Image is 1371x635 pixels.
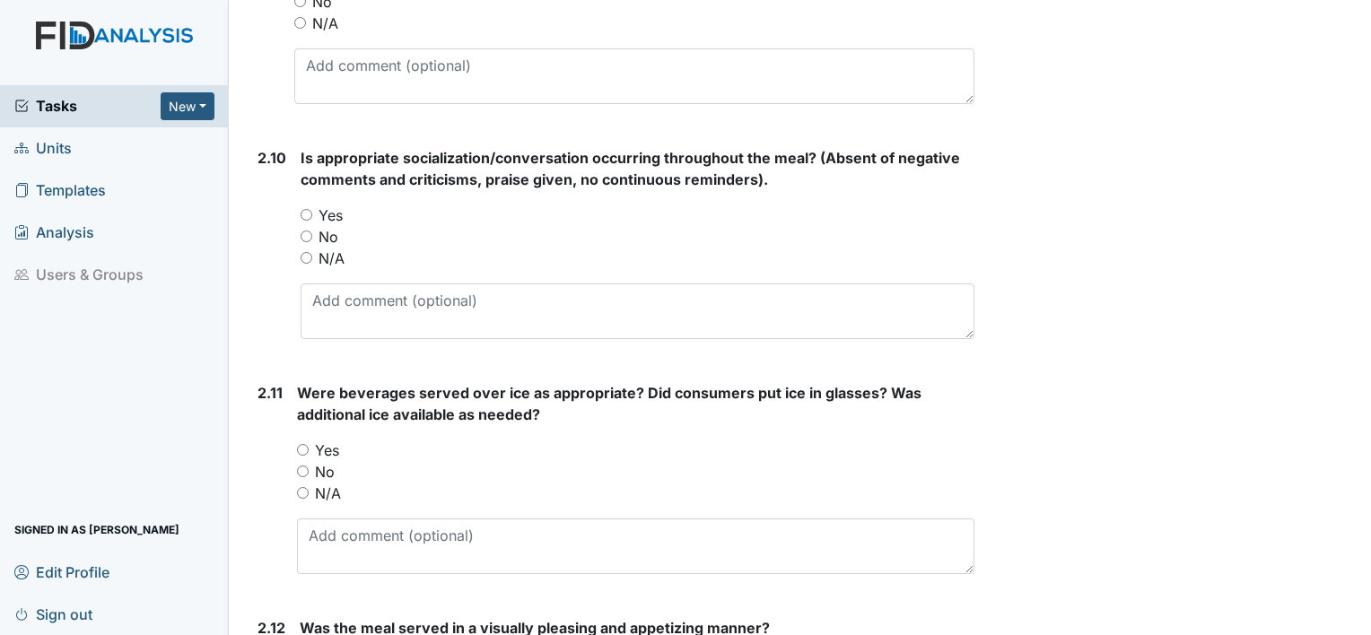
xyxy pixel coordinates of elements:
label: 2.11 [258,382,283,404]
label: No [315,461,335,483]
label: N/A [315,483,341,504]
input: Yes [297,444,309,456]
input: No [297,465,309,477]
span: Units [14,135,72,162]
label: No [319,226,338,248]
span: Sign out [14,600,92,628]
input: N/A [294,17,306,29]
label: N/A [319,248,345,269]
span: Edit Profile [14,558,109,586]
input: Yes [301,209,312,221]
input: N/A [297,487,309,499]
label: Yes [319,204,343,226]
span: Signed in as [PERSON_NAME] [14,516,179,544]
span: Templates [14,177,106,204]
label: N/A [312,13,338,34]
label: 2.10 [258,147,286,169]
a: Tasks [14,95,161,117]
input: N/A [301,252,312,264]
span: Were beverages served over ice as appropriate? Did consumers put ice in glasses? Was additional i... [297,384,921,423]
span: Is appropriate socialization/conversation occurring throughout the meal? (Absent of negative comm... [301,149,960,188]
label: Yes [315,439,339,461]
span: Analysis [14,219,94,247]
button: New [161,92,214,120]
input: No [301,231,312,242]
